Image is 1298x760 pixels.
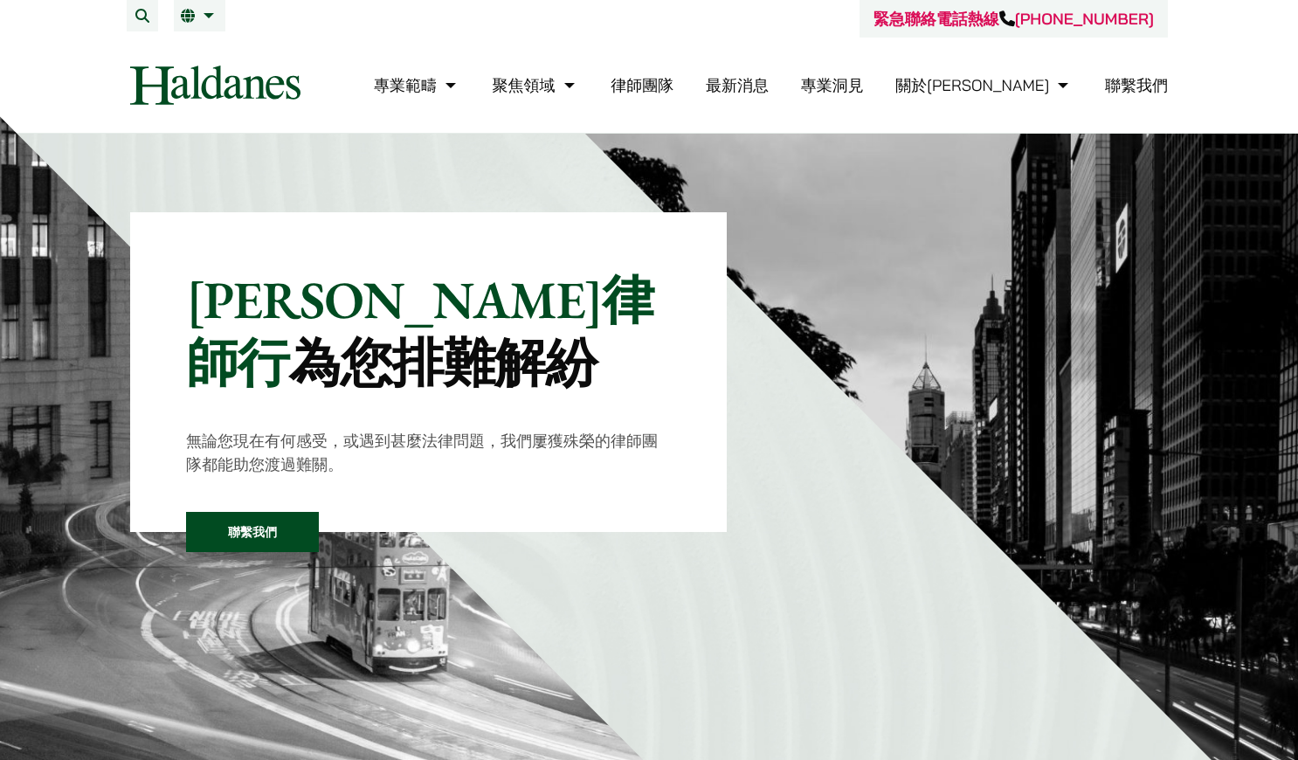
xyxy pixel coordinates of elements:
a: 專業洞見 [801,75,864,95]
a: 律師團隊 [611,75,673,95]
a: 繁 [181,9,218,23]
a: 緊急聯絡電話熱線[PHONE_NUMBER] [873,9,1154,29]
p: [PERSON_NAME]律師行 [186,268,671,394]
a: 關於何敦 [895,75,1073,95]
mark: 為您排難解紛 [289,328,597,397]
p: 無論您現在有何感受，或遇到甚麼法律問題，我們屢獲殊榮的律師團隊都能助您渡過難關。 [186,429,671,476]
a: 專業範疇 [374,75,460,95]
a: 聯繫我們 [1105,75,1168,95]
a: 聯繫我們 [186,512,319,552]
a: 聚焦領域 [493,75,579,95]
img: Logo of Haldanes [130,66,300,105]
a: 最新消息 [706,75,769,95]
